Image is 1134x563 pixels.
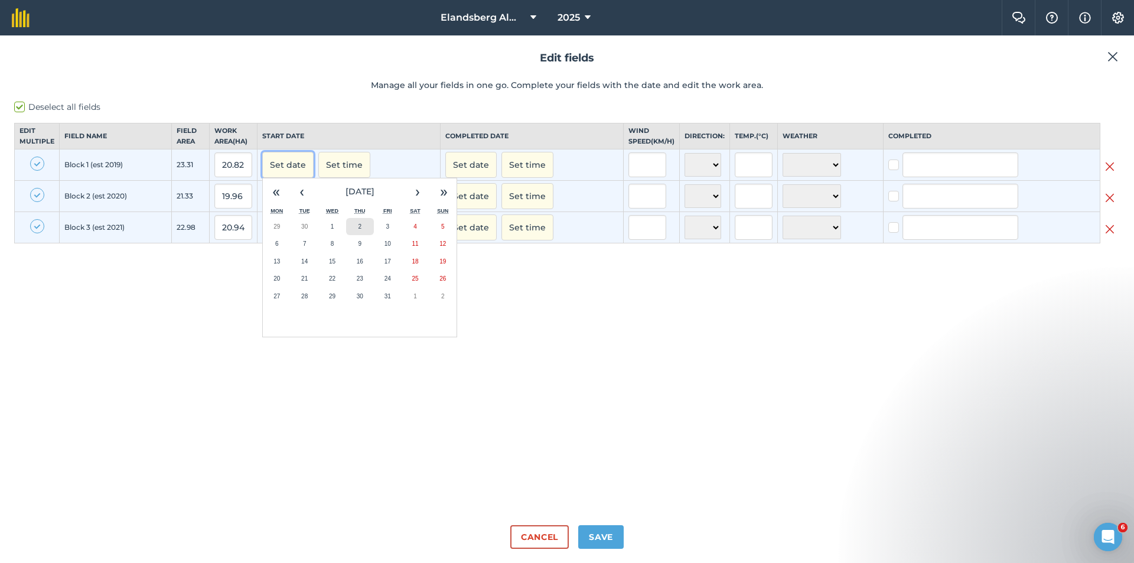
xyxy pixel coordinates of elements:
[263,235,291,253] button: October 6, 2025
[359,223,362,230] abbr: October 2, 2025
[384,240,391,247] abbr: October 10, 2025
[14,50,1120,67] h2: Edit fields
[441,11,526,25] span: Elandsberg Almonds
[429,235,457,253] button: October 12, 2025
[331,240,334,247] abbr: October 8, 2025
[405,178,431,204] button: ›
[331,223,334,230] abbr: October 1, 2025
[413,293,417,300] abbr: November 1, 2025
[346,253,374,271] button: October 16, 2025
[172,149,210,181] td: 23.31
[315,178,405,204] button: [DATE]
[303,240,307,247] abbr: October 7, 2025
[510,525,569,549] button: Cancel
[301,258,308,265] abbr: October 14, 2025
[357,293,363,300] abbr: October 30, 2025
[413,223,417,230] abbr: October 4, 2025
[357,258,363,265] abbr: October 16, 2025
[291,288,318,305] button: October 28, 2025
[346,270,374,288] button: October 23, 2025
[384,258,391,265] abbr: October 17, 2025
[412,240,418,247] abbr: October 11, 2025
[172,212,210,243] td: 22.98
[431,178,457,204] button: »
[445,183,497,209] button: Set date
[60,212,172,243] td: Block 3 (est 2021)
[440,123,623,149] th: Completed date
[318,270,346,288] button: October 22, 2025
[172,181,210,212] td: 21.33
[445,214,497,240] button: Set date
[374,218,402,236] button: October 3, 2025
[326,208,338,214] abbr: Wednesday
[172,123,210,149] th: Field Area
[60,123,172,149] th: Field name
[301,275,308,282] abbr: October 21, 2025
[729,123,777,149] th: Temp. ( ° C )
[210,123,258,149] th: Work area ( Ha )
[386,223,389,230] abbr: October 3, 2025
[263,253,291,271] button: October 13, 2025
[263,288,291,305] button: October 27, 2025
[374,253,402,271] button: October 17, 2025
[884,123,1100,149] th: Completed
[318,253,346,271] button: October 15, 2025
[15,123,60,149] th: Edit multiple
[12,8,30,27] img: fieldmargin Logo
[60,181,172,212] td: Block 2 (est 2020)
[275,240,279,247] abbr: October 6, 2025
[374,270,402,288] button: October 24, 2025
[263,218,291,236] button: September 29, 2025
[384,293,391,300] abbr: October 31, 2025
[429,218,457,236] button: October 5, 2025
[14,101,1120,113] label: Deselect all fields
[291,270,318,288] button: October 21, 2025
[301,293,308,300] abbr: October 28, 2025
[258,123,441,149] th: Start date
[402,270,429,288] button: October 25, 2025
[14,79,1120,92] p: Manage all your fields in one go. Complete your fields with the date and edit the work area.
[1012,12,1026,24] img: Two speech bubbles overlapping with the left bubble in the forefront
[346,186,374,197] span: [DATE]
[262,152,314,178] button: Set date
[578,525,624,549] button: Save
[777,123,884,149] th: Weather
[429,270,457,288] button: October 26, 2025
[439,258,446,265] abbr: October 19, 2025
[273,275,280,282] abbr: October 20, 2025
[346,288,374,305] button: October 30, 2025
[318,218,346,236] button: October 1, 2025
[271,208,283,214] abbr: Monday
[346,235,374,253] button: October 9, 2025
[289,178,315,204] button: ‹
[329,275,335,282] abbr: October 22, 2025
[501,183,553,209] button: Set time
[273,258,280,265] abbr: October 13, 2025
[402,218,429,236] button: October 4, 2025
[291,253,318,271] button: October 14, 2025
[679,123,729,149] th: Direction:
[263,178,289,204] button: «
[329,293,335,300] abbr: October 29, 2025
[1079,11,1091,25] img: svg+xml;base64,PHN2ZyB4bWxucz0iaHR0cDovL3d3dy53My5vcmcvMjAwMC9zdmciIHdpZHRoPSIxNyIgaGVpZ2h0PSIxNy...
[558,11,580,25] span: 2025
[346,218,374,236] button: October 2, 2025
[445,152,497,178] button: Set date
[1045,12,1059,24] img: A question mark icon
[299,208,310,214] abbr: Tuesday
[402,288,429,305] button: November 1, 2025
[501,214,553,240] button: Set time
[60,149,172,181] td: Block 1 (est 2019)
[374,288,402,305] button: October 31, 2025
[318,235,346,253] button: October 8, 2025
[263,270,291,288] button: October 20, 2025
[439,275,446,282] abbr: October 26, 2025
[441,293,445,300] abbr: November 2, 2025
[291,235,318,253] button: October 7, 2025
[291,218,318,236] button: September 30, 2025
[273,293,280,300] abbr: October 27, 2025
[357,275,363,282] abbr: October 23, 2025
[429,253,457,271] button: October 19, 2025
[1105,222,1115,236] img: svg+xml;base64,PHN2ZyB4bWxucz0iaHR0cDovL3d3dy53My5vcmcvMjAwMC9zdmciIHdpZHRoPSIyMiIgaGVpZ2h0PSIzMC...
[437,208,448,214] abbr: Sunday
